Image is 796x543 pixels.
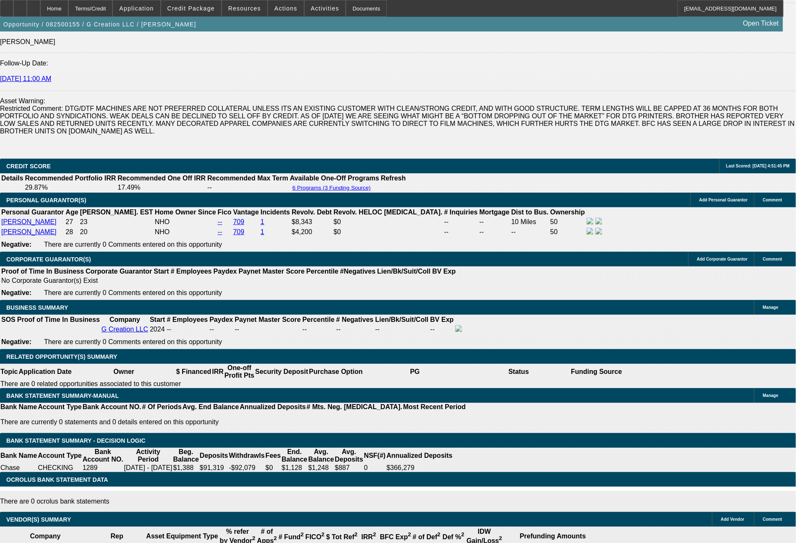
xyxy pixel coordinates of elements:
b: Negative: [1,338,31,345]
b: Negative: [1,289,31,296]
span: BUSINESS SUMMARY [6,304,68,311]
td: $0 [333,227,443,237]
td: -- [207,183,289,192]
sup: 2 [408,532,411,538]
b: Prefunding Amounts [520,533,586,540]
sup: 2 [355,532,358,538]
th: Purchase Option [308,364,363,380]
th: # Mts. Neg. [MEDICAL_DATA]. [306,403,403,411]
b: Def % [443,533,465,540]
b: Mortgage [480,209,510,216]
th: Account Type [37,448,82,464]
span: Add Personal Guarantor [699,198,748,202]
td: $8,343 [291,217,332,227]
span: RELATED OPPORTUNITY(S) SUMMARY [6,353,117,360]
a: 709 [233,228,245,235]
b: # Employees [167,316,208,323]
span: OCROLUS BANK STATEMENT DATA [6,476,108,483]
td: -- [479,227,510,237]
span: Application [119,5,154,12]
th: Bank Account NO. [82,448,124,464]
b: Lien/Bk/Suit/Coll [377,268,431,275]
span: Actions [274,5,298,12]
td: -- [444,217,478,227]
span: Manage [763,393,778,398]
span: Comment [763,517,782,522]
td: 23 [80,217,154,227]
sup: 2 [461,532,464,538]
b: Percentile [306,268,338,275]
b: Lien/Bk/Suit/Coll [375,316,428,323]
span: Opportunity / 082500155 / G Creation LLC / [PERSON_NAME] [3,21,196,28]
sup: 2 [373,532,376,538]
span: Last Scored: [DATE] 4:51:45 PM [726,164,790,168]
td: CHECKING [37,464,82,472]
b: Start [154,268,169,275]
p: There are currently 0 statements and 0 details entered on this opportunity [0,418,466,426]
td: [DATE] - [DATE] [124,464,173,472]
span: Manage [763,305,778,310]
b: Company [110,316,140,323]
th: Recommended One Off IRR [117,174,206,183]
img: linkedin-icon.png [595,218,602,225]
th: Available One-Off Programs [290,174,380,183]
th: IRR [211,364,224,380]
b: Percentile [303,316,334,323]
b: Revolv. Debt [292,209,332,216]
td: 0 [364,464,386,472]
b: FICO [305,533,325,540]
button: Activities [305,0,346,16]
span: -- [167,326,172,333]
b: [PERSON_NAME]. EST [80,209,153,216]
td: $1,128 [281,464,308,472]
td: 1289 [82,464,124,472]
td: 17.49% [117,183,206,192]
a: 709 [233,218,245,225]
sup: 2 [274,535,277,542]
td: $1,248 [308,464,334,472]
sup: 2 [499,535,502,542]
th: Annualized Deposits [386,448,453,464]
a: -- [218,218,222,225]
th: Annualized Deposits [239,403,306,411]
th: Proof of Time In Business [1,267,84,276]
span: Bank Statement Summary - Decision Logic [6,437,146,444]
div: -- [303,326,334,333]
div: -- [336,326,373,333]
a: [PERSON_NAME] [1,228,57,235]
b: Paydex [209,316,233,323]
span: PERSONAL GUARANTOR(S) [6,197,86,204]
a: [PERSON_NAME] [1,218,57,225]
td: $0 [265,464,281,472]
th: Recommended Max Term [207,174,289,183]
b: #Negatives [340,268,376,275]
td: $1,388 [173,464,199,472]
th: Avg. Deposits [334,448,364,464]
span: BANK STATEMENT SUMMARY-MANUAL [6,392,119,399]
th: # Of Periods [142,403,182,411]
th: Deposits [199,448,229,464]
th: PG [363,364,467,380]
a: 1 [261,218,264,225]
td: -- [375,325,429,334]
b: BV Exp [432,268,456,275]
b: Rep [111,533,123,540]
th: Security Deposit [255,364,308,380]
th: Beg. Balance [173,448,199,464]
span: CORPORATE GUARANTOR(S) [6,256,91,263]
sup: 2 [321,532,324,538]
b: Dist to Bus. [512,209,549,216]
span: Add Corporate Guarantor [697,257,748,261]
th: Account Type [37,403,82,411]
th: Bank Account NO. [82,403,142,411]
b: Revolv. HELOC [MEDICAL_DATA]. [334,209,443,216]
th: Owner [72,364,176,380]
th: Recommended Portfolio IRR [24,174,116,183]
span: Comment [763,198,782,202]
div: $366,279 [386,464,452,472]
sup: 2 [252,535,255,542]
th: Refresh [381,174,407,183]
th: Details [1,174,23,183]
sup: 2 [300,532,303,538]
td: $0 [333,217,443,227]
